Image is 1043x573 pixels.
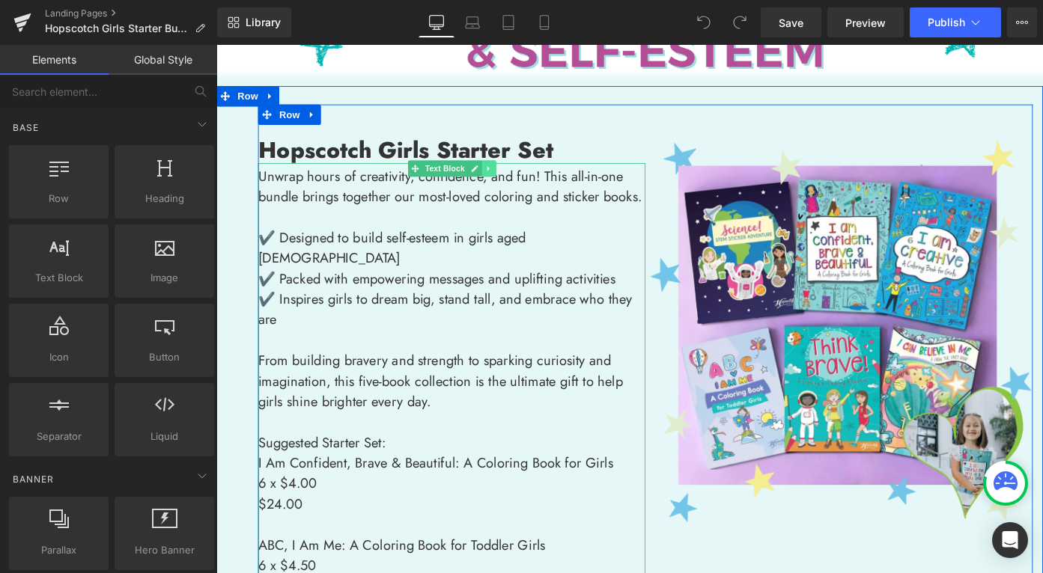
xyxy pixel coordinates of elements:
[46,492,470,515] p: $24.00
[246,16,281,29] span: Library
[1007,7,1037,37] button: More
[119,349,210,365] span: Button
[11,472,55,486] span: Banner
[11,120,40,135] span: Base
[45,22,189,34] span: Hopscotch Girls Starter Bundle
[419,7,454,37] a: Desktop
[827,7,904,37] a: Preview
[119,429,210,444] span: Liquid
[454,7,490,37] a: Laptop
[291,126,306,144] a: Expand / Collapse
[65,65,95,88] span: Row
[526,7,562,37] a: Mobile
[910,7,1001,37] button: Publish
[13,542,104,558] span: Parallax
[845,15,886,31] span: Preview
[46,470,470,492] p: 6 x $4.00
[46,425,470,447] p: Suggested Starter Set:
[779,15,803,31] span: Save
[19,45,49,67] span: Row
[49,45,69,67] a: Expand / Collapse
[109,45,217,75] a: Global Style
[13,270,104,286] span: Text Block
[119,191,210,206] span: Heading
[13,191,104,206] span: Row
[46,133,470,178] p: Unwrap hours of creativity, confidence, and fun! This all-in-one bundle brings together our most-...
[46,537,470,560] p: ABC, I Am Me: A Coloring Book for Toddler Girls
[689,7,719,37] button: Undo
[46,268,470,313] p: ✔️ Inspires girls to dream big, stand tall, and embrace who they are
[46,335,470,402] p: From building bravery and strength to sparking curiosity and imagination, this five-book collecti...
[490,7,526,37] a: Tablet
[928,16,965,28] span: Publish
[46,200,470,245] p: ✔️ Designed to build self-esteem in girls aged [DEMOGRAPHIC_DATA]
[225,126,275,144] span: Text Block
[992,522,1028,558] div: Open Intercom Messenger
[46,447,470,470] p: I Am Confident, Brave & Beautiful: A Coloring Book for Girls
[119,542,210,558] span: Hero Banner
[46,97,369,132] strong: Hopscotch Girls Starter Set
[46,100,470,130] div: To enrich screen reader interactions, please activate Accessibility in Grammarly extension settings
[217,7,291,37] a: New Library
[13,429,104,444] span: Separator
[119,270,210,286] span: Image
[13,349,104,365] span: Icon
[46,245,470,268] p: ✔️ Packed with empowering messages and uplifting activities
[45,7,217,19] a: Landing Pages
[725,7,755,37] button: Redo
[95,65,115,88] a: Expand / Collapse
